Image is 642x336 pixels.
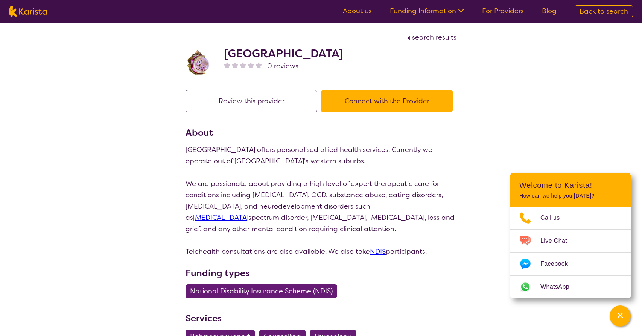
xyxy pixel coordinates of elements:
span: Live Chat [540,235,576,247]
img: rfp8ty096xuptqd48sbm.jpg [186,49,216,79]
a: Back to search [575,5,633,17]
a: National Disability Insurance Scheme (NDIS) [186,287,342,296]
img: nonereviewstar [248,62,254,68]
span: Back to search [580,7,628,16]
h2: Welcome to Karista! [519,181,622,190]
p: We are passionate about providing a high level of expert therapeutic care for conditions includin... [186,178,456,235]
span: Facebook [540,258,577,270]
a: NDIS [370,247,386,256]
a: Review this provider [186,97,321,106]
p: [GEOGRAPHIC_DATA] offers personalised allied health services. Currently we operate out of [GEOGRA... [186,144,456,167]
button: Connect with the Provider [321,90,453,112]
h3: About [186,126,456,140]
button: Review this provider [186,90,317,112]
a: Connect with the Provider [321,97,456,106]
span: National Disability Insurance Scheme (NDIS) [190,284,333,298]
img: nonereviewstar [224,62,230,68]
p: Telehealth consultations are also available. We also take participants. [186,246,456,257]
ul: Choose channel [510,207,631,298]
span: WhatsApp [540,281,578,293]
a: About us [343,6,372,15]
img: nonereviewstar [240,62,246,68]
span: search results [412,33,456,42]
h3: Funding types [186,266,456,280]
a: search results [405,33,456,42]
img: nonereviewstar [232,62,238,68]
h3: Services [186,311,456,325]
h2: [GEOGRAPHIC_DATA] [224,47,343,60]
a: Blog [542,6,557,15]
img: Karista logo [9,6,47,17]
a: [MEDICAL_DATA] [193,213,248,222]
a: Web link opens in a new tab. [510,276,631,298]
button: Channel Menu [610,305,631,327]
img: nonereviewstar [256,62,262,68]
a: Funding Information [390,6,464,15]
a: For Providers [482,6,524,15]
p: How can we help you [DATE]? [519,193,622,199]
span: Call us [540,212,569,224]
div: Channel Menu [510,173,631,298]
span: 0 reviews [267,60,298,72]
